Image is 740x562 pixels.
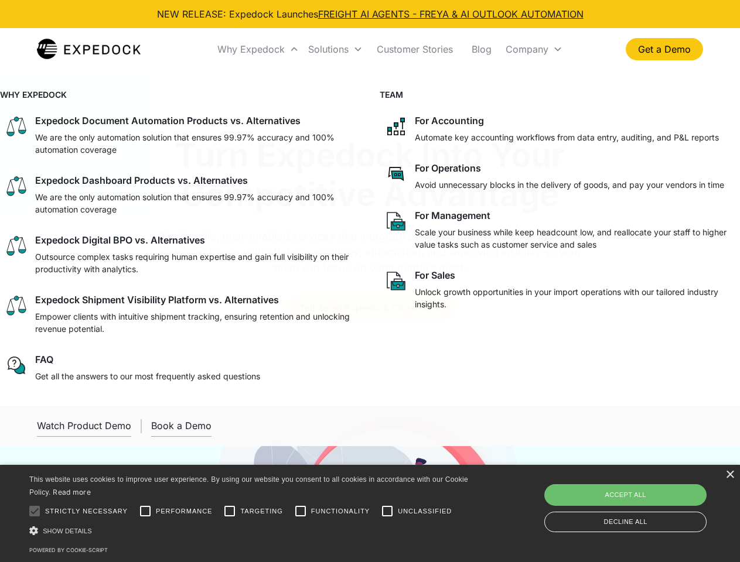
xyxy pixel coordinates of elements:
[398,506,452,516] span: Unclassified
[415,115,484,126] div: For Accounting
[35,251,356,275] p: Outsource complex tasks requiring human expertise and gain full visibility on their productivity ...
[462,29,501,69] a: Blog
[415,162,481,174] div: For Operations
[37,420,131,431] div: Watch Product Demo
[367,29,462,69] a: Customer Stories
[384,162,408,186] img: rectangular chat bubble icon
[5,294,28,317] img: scale icon
[415,210,490,221] div: For Management
[384,210,408,233] img: paper and bag icon
[415,226,736,251] p: Scale your business while keep headcount low, and reallocate your staff to higher value tasks suc...
[151,420,212,431] div: Book a Demo
[5,174,28,198] img: scale icon
[29,547,108,553] a: Powered by cookie-script
[53,488,91,496] a: Read more
[43,527,92,534] span: Show details
[308,43,349,55] div: Solutions
[415,131,719,143] p: Automate key accounting workflows from data entry, auditing, and P&L reports
[311,506,370,516] span: Functionality
[35,191,356,215] p: We are the only automation solution that ensures 99.97% accuracy and 100% automation coverage
[318,8,584,20] a: FREIGHT AI AGENTS - FREYA & AI OUTLOOK AUTOMATION
[35,174,248,186] div: Expedock Dashboard Products vs. Alternatives
[35,310,356,335] p: Empower clients with intuitive shipment tracking, ensuring retention and unlocking revenue potent...
[35,370,260,382] p: Get all the answers to our most frequently asked questions
[626,38,703,60] a: Get a Demo
[545,436,740,562] iframe: Chat Widget
[157,7,584,21] div: NEW RELEASE: Expedock Launches
[501,29,567,69] div: Company
[29,525,472,537] div: Show details
[35,294,279,306] div: Expedock Shipment Visibility Platform vs. Alternatives
[384,115,408,138] img: network like icon
[29,475,468,497] span: This website uses cookies to improve user experience. By using our website you consent to all coo...
[35,234,205,246] div: Expedock Digital BPO vs. Alternatives
[217,43,285,55] div: Why Expedock
[156,506,213,516] span: Performance
[5,234,28,258] img: scale icon
[415,269,455,281] div: For Sales
[415,179,724,191] p: Avoid unnecessary blocks in the delivery of goods, and pay your vendors in time
[37,37,141,61] img: Expedock Logo
[35,115,301,126] div: Expedock Document Automation Products vs. Alternatives
[45,506,128,516] span: Strictly necessary
[35,131,356,156] p: We are the only automation solution that ensures 99.97% accuracy and 100% automation coverage
[506,43,548,55] div: Company
[384,269,408,293] img: paper and bag icon
[37,37,141,61] a: home
[5,115,28,138] img: scale icon
[415,286,736,310] p: Unlock growth opportunities in your import operations with our tailored industry insights.
[303,29,367,69] div: Solutions
[151,415,212,437] a: Book a Demo
[5,354,28,377] img: regular chat bubble icon
[213,29,303,69] div: Why Expedock
[240,506,282,516] span: Targeting
[37,415,131,437] a: open lightbox
[35,354,53,365] div: FAQ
